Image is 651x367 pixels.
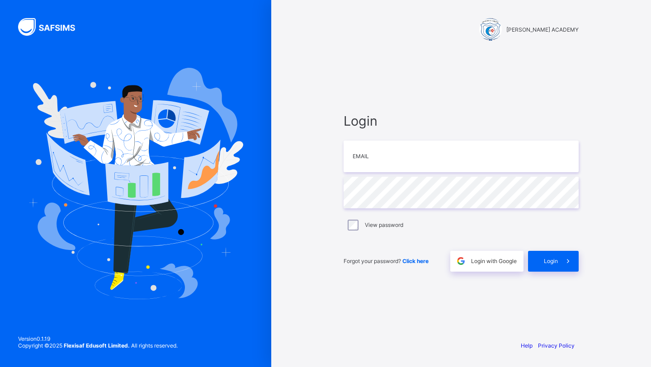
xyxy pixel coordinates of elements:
[471,258,517,264] span: Login with Google
[538,342,575,349] a: Privacy Policy
[506,26,579,33] span: [PERSON_NAME] ACADEMY
[18,335,178,342] span: Version 0.1.19
[18,342,178,349] span: Copyright © 2025 All rights reserved.
[18,18,86,36] img: SAFSIMS Logo
[402,258,429,264] a: Click here
[544,258,558,264] span: Login
[344,258,429,264] span: Forgot your password?
[344,113,579,129] span: Login
[521,342,533,349] a: Help
[28,68,243,299] img: Hero Image
[456,256,466,266] img: google.396cfc9801f0270233282035f929180a.svg
[64,342,130,349] strong: Flexisaf Edusoft Limited.
[365,221,403,228] label: View password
